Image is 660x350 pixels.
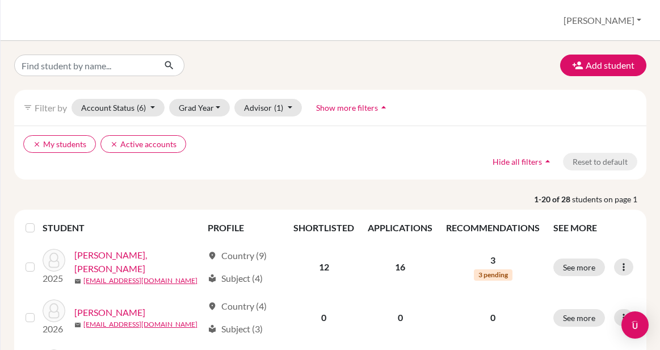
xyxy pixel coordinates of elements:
button: Show more filtersarrow_drop_up [306,99,399,116]
th: APPLICATIONS [361,214,439,241]
p: 0 [446,311,540,324]
div: Subject (4) [208,272,263,285]
th: RECOMMENDATIONS [439,214,547,241]
i: clear [110,140,118,148]
button: Hide all filtersarrow_drop_up [483,153,563,170]
button: Add student [560,55,646,76]
th: PROFILE [201,214,287,241]
button: See more [553,259,605,276]
p: 2025 [43,272,65,285]
img: Chen, Jiayi [43,299,65,322]
th: SEE MORE [547,214,642,241]
img: Binoy, Savio [43,249,65,272]
p: 3 [446,253,540,267]
p: 2026 [43,322,65,336]
span: mail [74,322,81,328]
i: arrow_drop_up [542,156,553,167]
span: location_on [208,251,217,260]
td: 16 [361,241,439,293]
span: 3 pending [474,269,512,281]
i: clear [33,140,41,148]
th: STUDENT [43,214,201,241]
i: filter_list [23,103,32,112]
button: Grad Year [169,99,230,116]
span: students on page 1 [572,193,646,205]
i: arrow_drop_up [378,102,389,113]
span: (6) [137,103,146,113]
button: [PERSON_NAME] [558,10,646,31]
td: 0 [287,293,361,343]
button: Reset to default [563,153,637,170]
span: location_on [208,302,217,311]
a: [PERSON_NAME] [74,306,145,319]
th: SHORTLISTED [287,214,361,241]
span: mail [74,278,81,285]
strong: 1-20 of 28 [534,193,572,205]
span: Show more filters [316,103,378,113]
div: Open Intercom Messenger [621,311,649,339]
input: Find student by name... [14,55,155,76]
a: [PERSON_NAME], [PERSON_NAME] [74,248,203,276]
button: clearActive accounts [100,135,186,153]
button: See more [553,309,605,327]
button: Advisor(1) [234,99,302,116]
div: Country (4) [208,299,267,313]
div: Subject (3) [208,322,263,336]
button: clearMy students [23,135,96,153]
span: Filter by [35,102,67,113]
td: 12 [287,241,361,293]
span: local_library [208,274,217,283]
a: [EMAIL_ADDRESS][DOMAIN_NAME] [83,276,197,286]
td: 0 [361,293,439,343]
span: (1) [274,103,283,113]
span: local_library [208,324,217,334]
div: Country (9) [208,249,267,262]
button: Account Status(6) [72,99,165,116]
a: [EMAIL_ADDRESS][DOMAIN_NAME] [83,319,197,330]
span: Hide all filters [493,157,542,166]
